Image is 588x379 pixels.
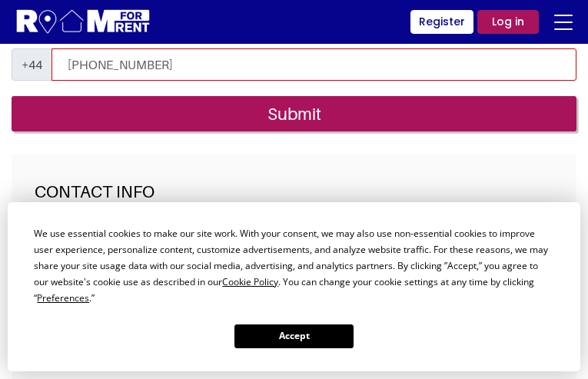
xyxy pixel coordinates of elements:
[51,48,576,81] input: Enter valid UK number
[234,324,353,348] button: Accept
[35,181,553,201] h3: Contact Info
[222,275,278,288] span: Cookie Policy
[37,291,89,304] span: Preferences
[15,8,151,36] img: Logo for Room for Rent, featuring a welcoming design with a house icon and modern typography
[12,48,52,81] span: +44
[12,96,576,131] input: Submit
[34,225,553,306] div: We use essential cookies to make our site work. With your consent, we may also use non-essential ...
[477,10,539,34] a: Log in
[410,10,473,34] a: Register
[8,202,580,371] div: Cookie Consent Prompt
